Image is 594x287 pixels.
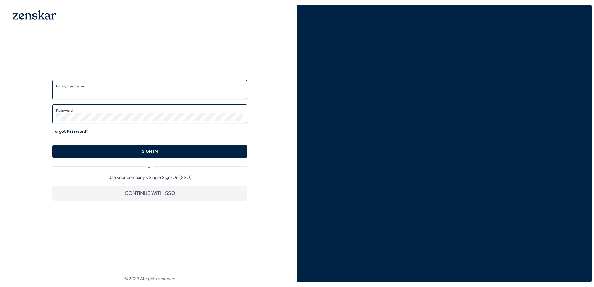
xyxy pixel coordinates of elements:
p: Use your company's Single Sign-On (SSO) [52,175,247,181]
label: Password [56,108,243,113]
a: Forgot Password? [52,128,88,135]
button: CONTINUE WITH SSO [52,186,247,201]
footer: © 2023 All rights reserved [2,276,297,282]
button: SIGN IN [52,145,247,158]
div: or [52,158,247,170]
p: SIGN IN [142,148,158,155]
img: 1OGAJ2xQqyY4LXKgY66KYq0eOWRCkrZdAb3gUhuVAqdWPZE9SRJmCz+oDMSn4zDLXe31Ii730ItAGKgCKgCCgCikA4Av8PJUP... [12,10,56,20]
label: Email/Username [56,84,243,89]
